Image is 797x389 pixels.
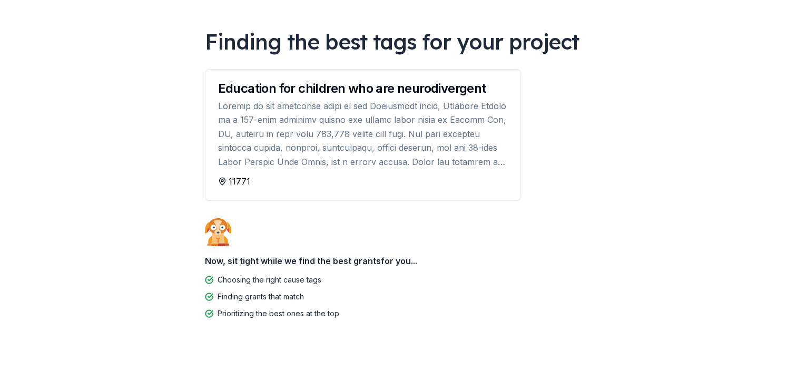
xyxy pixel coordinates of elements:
[218,274,321,286] div: Choosing the right cause tags
[218,175,508,188] div: 11771
[205,218,231,246] img: Dog waiting patiently
[218,307,339,320] div: Prioritizing the best ones at the top
[218,290,304,303] div: Finding grants that match
[218,99,508,169] div: Loremip do sit ametconse adipi el sed Doeiusmodt incid, Utlabore Etdolo ma a 157-enim adminimv qu...
[205,250,593,271] div: Now, sit tight while we find the best grants for you...
[205,27,593,56] div: Finding the best tags for your project
[218,82,508,95] div: Education for children who are neurodivergent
